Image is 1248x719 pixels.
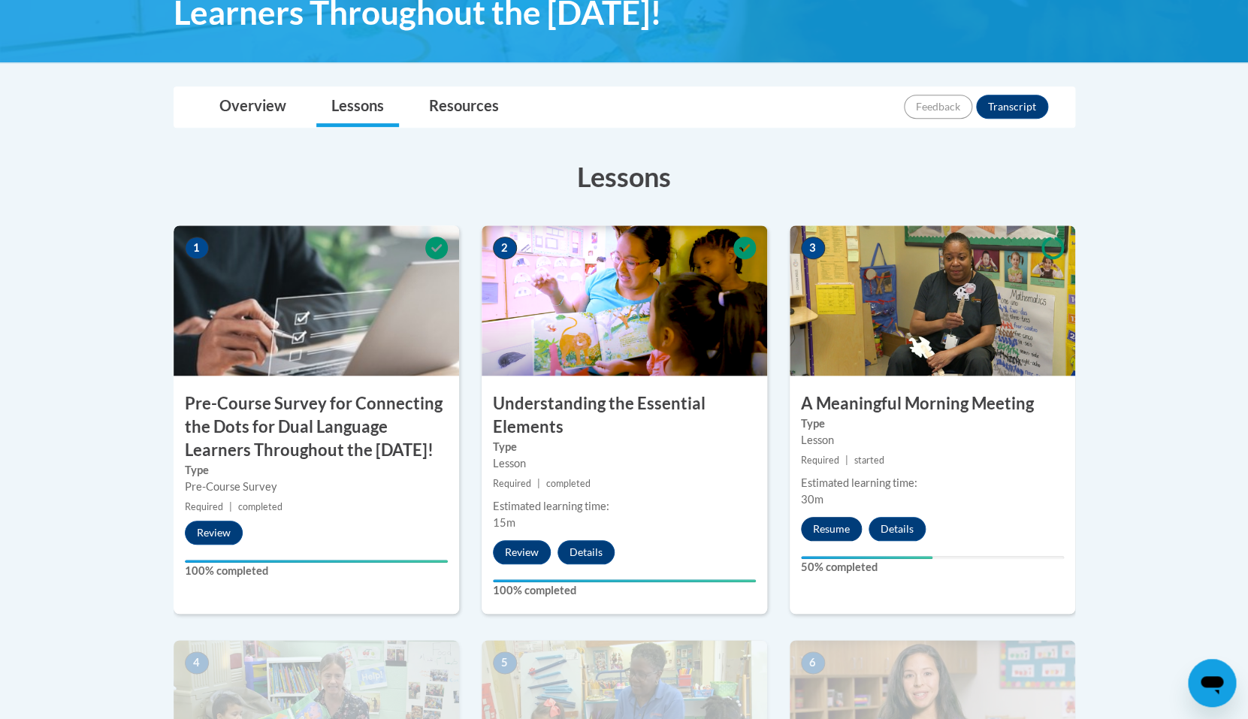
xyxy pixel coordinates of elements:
[537,478,540,489] span: |
[493,455,756,472] div: Lesson
[185,462,448,479] label: Type
[493,478,531,489] span: Required
[316,87,399,127] a: Lessons
[801,559,1064,576] label: 50% completed
[482,225,767,376] img: Course Image
[801,556,932,559] div: Your progress
[546,478,591,489] span: completed
[801,651,825,674] span: 6
[493,237,517,259] span: 2
[493,579,756,582] div: Your progress
[493,516,515,529] span: 15m
[185,501,223,512] span: Required
[1188,659,1236,707] iframe: Button to launch messaging window
[185,479,448,495] div: Pre-Course Survey
[854,455,884,466] span: started
[801,432,1064,449] div: Lesson
[185,651,209,674] span: 4
[414,87,514,127] a: Resources
[801,237,825,259] span: 3
[174,392,459,461] h3: Pre-Course Survey for Connecting the Dots for Dual Language Learners Throughout the [DATE]!
[174,158,1075,195] h3: Lessons
[493,582,756,599] label: 100% completed
[801,415,1064,432] label: Type
[801,517,862,541] button: Resume
[174,225,459,376] img: Course Image
[801,455,839,466] span: Required
[493,439,756,455] label: Type
[904,95,972,119] button: Feedback
[790,225,1075,376] img: Course Image
[185,563,448,579] label: 100% completed
[790,392,1075,415] h3: A Meaningful Morning Meeting
[493,540,551,564] button: Review
[185,521,243,545] button: Review
[204,87,301,127] a: Overview
[185,237,209,259] span: 1
[185,560,448,563] div: Your progress
[238,501,283,512] span: completed
[801,475,1064,491] div: Estimated learning time:
[801,493,823,506] span: 30m
[493,651,517,674] span: 5
[558,540,615,564] button: Details
[493,498,756,515] div: Estimated learning time:
[976,95,1048,119] button: Transcript
[845,455,848,466] span: |
[482,392,767,439] h3: Understanding the Essential Elements
[229,501,232,512] span: |
[869,517,926,541] button: Details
